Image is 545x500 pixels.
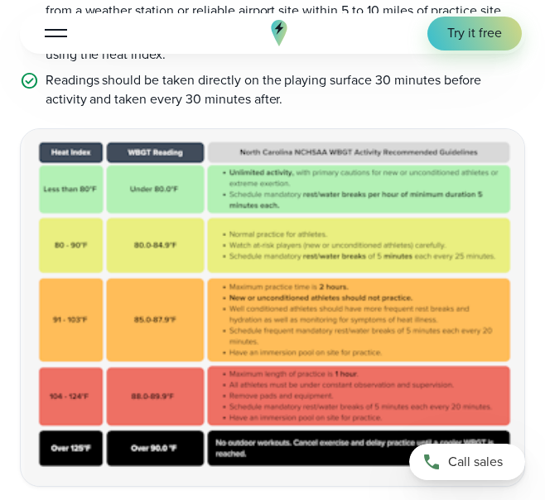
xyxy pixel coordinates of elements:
p: Readings should be taken directly on the playing surface 30 minutes before activity and taken eve... [46,71,525,109]
a: Call sales [409,444,525,480]
img: North Carolina NCHSAA [21,129,524,486]
a: Try it free [427,17,522,50]
span: Call sales [448,453,503,472]
span: Try it free [447,24,502,43]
